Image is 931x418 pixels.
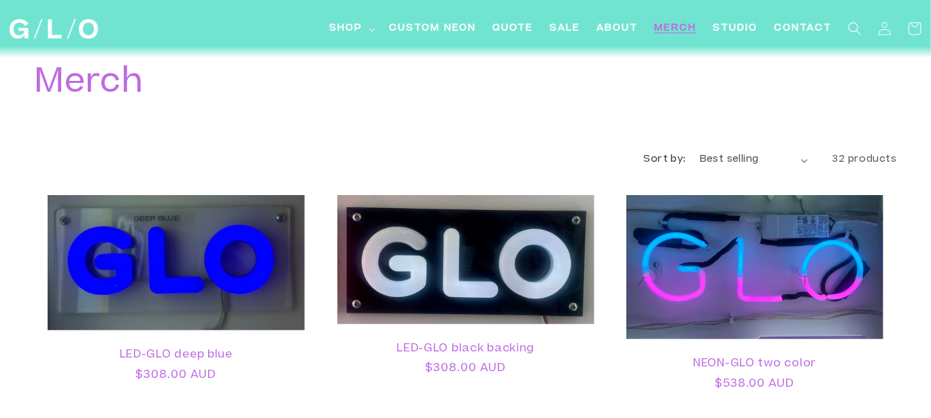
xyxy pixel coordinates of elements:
[389,22,476,36] span: Custom Neon
[646,14,705,44] a: Merch
[596,22,638,36] span: About
[840,14,870,43] summary: Search
[654,22,696,36] span: Merch
[832,155,897,164] span: 32 products
[381,14,484,44] a: Custom Neon
[774,22,832,36] span: Contact
[705,14,766,44] a: Studio
[329,22,362,36] span: Shop
[61,349,291,362] a: LED-GLO deep blue
[863,353,931,418] iframe: Chat Widget
[713,22,758,36] span: Studio
[484,14,541,44] a: Quote
[541,14,588,44] a: SALE
[644,155,686,164] label: Sort by:
[34,64,379,105] h1: Merch
[549,22,580,36] span: SALE
[10,19,98,39] img: GLO Studio
[588,14,646,44] a: About
[321,14,381,44] summary: Shop
[4,14,103,44] a: GLO Studio
[492,22,533,36] span: Quote
[766,14,840,44] a: Contact
[640,358,870,370] a: NEON-GLO two color
[351,343,581,355] a: LED-GLO black backing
